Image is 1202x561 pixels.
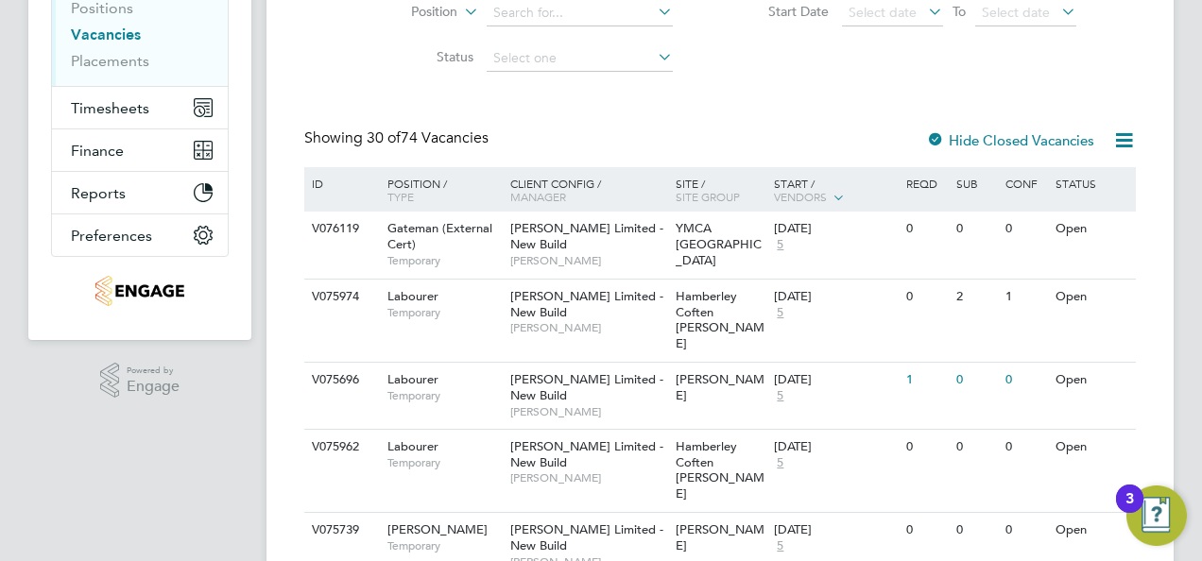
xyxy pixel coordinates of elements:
[71,227,152,245] span: Preferences
[982,4,1050,21] span: Select date
[1051,513,1133,548] div: Open
[100,363,180,399] a: Powered byEngage
[127,363,180,379] span: Powered by
[1126,485,1187,546] button: Open Resource Center, 3 new notifications
[901,430,951,465] div: 0
[774,221,897,237] div: [DATE]
[1051,363,1133,398] div: Open
[307,430,373,465] div: V075962
[901,280,951,314] div: 0
[774,538,786,554] span: 5
[510,189,566,204] span: Manager
[1051,280,1133,314] div: Open
[71,25,141,43] a: Vacancies
[676,521,764,553] span: [PERSON_NAME]
[510,371,663,403] span: [PERSON_NAME] Limited - New Build
[52,87,228,128] button: Timesheets
[510,320,666,335] span: [PERSON_NAME]
[676,189,740,204] span: Site Group
[676,220,762,268] span: YMCA [GEOGRAPHIC_DATA]
[774,522,897,538] div: [DATE]
[774,305,786,321] span: 5
[774,439,897,455] div: [DATE]
[926,131,1094,149] label: Hide Closed Vacancies
[676,438,764,502] span: Hamberley Coften [PERSON_NAME]
[307,513,373,548] div: V075739
[901,513,951,548] div: 0
[1001,513,1050,548] div: 0
[671,167,770,212] div: Site /
[387,521,488,537] span: [PERSON_NAME]
[901,212,951,246] div: 0
[71,142,124,160] span: Finance
[1001,363,1050,398] div: 0
[952,430,1001,465] div: 0
[387,220,492,252] span: Gateman (External Cert)
[487,45,673,72] input: Select one
[71,99,149,117] span: Timesheets
[127,379,180,395] span: Engage
[387,455,501,470] span: Temporary
[71,52,149,70] a: Placements
[387,538,501,553] span: Temporary
[901,363,951,398] div: 1
[367,128,401,147] span: 30 of
[774,237,786,253] span: 5
[774,388,786,404] span: 5
[510,253,666,268] span: [PERSON_NAME]
[849,4,917,21] span: Select date
[387,189,414,204] span: Type
[506,167,671,212] div: Client Config /
[901,167,951,199] div: Reqd
[373,167,506,212] div: Position /
[510,521,663,553] span: [PERSON_NAME] Limited - New Build
[387,288,438,304] span: Labourer
[307,363,373,398] div: V075696
[676,288,764,352] span: Hamberley Coften [PERSON_NAME]
[52,172,228,213] button: Reports
[95,276,183,306] img: thornbaker-logo-retina.png
[510,438,663,470] span: [PERSON_NAME] Limited - New Build
[1051,212,1133,246] div: Open
[1125,499,1134,523] div: 3
[304,128,492,148] div: Showing
[365,48,473,65] label: Status
[1001,167,1050,199] div: Conf
[510,470,666,485] span: [PERSON_NAME]
[769,167,901,214] div: Start /
[307,280,373,314] div: V075974
[367,128,489,147] span: 74 Vacancies
[774,372,897,388] div: [DATE]
[952,280,1001,314] div: 2
[774,455,786,471] span: 5
[51,276,229,306] a: Go to home page
[1051,430,1133,465] div: Open
[952,167,1001,199] div: Sub
[952,513,1001,548] div: 0
[307,167,373,199] div: ID
[387,253,501,268] span: Temporary
[71,184,126,202] span: Reports
[387,371,438,387] span: Labourer
[510,288,663,320] span: [PERSON_NAME] Limited - New Build
[387,305,501,320] span: Temporary
[1051,167,1133,199] div: Status
[307,212,373,246] div: V076119
[349,3,457,22] label: Position
[387,388,501,403] span: Temporary
[1001,212,1050,246] div: 0
[1001,280,1050,314] div: 1
[52,214,228,256] button: Preferences
[510,220,663,252] span: [PERSON_NAME] Limited - New Build
[510,404,666,419] span: [PERSON_NAME]
[720,3,829,20] label: Start Date
[774,289,897,305] div: [DATE]
[676,371,764,403] span: [PERSON_NAME]
[1001,430,1050,465] div: 0
[774,189,827,204] span: Vendors
[387,438,438,454] span: Labourer
[952,363,1001,398] div: 0
[952,212,1001,246] div: 0
[52,129,228,171] button: Finance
